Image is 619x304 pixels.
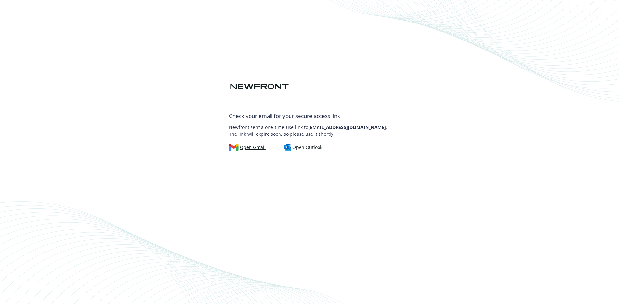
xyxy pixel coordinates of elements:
[284,144,328,151] a: Open Outlook
[229,81,290,92] img: Newfront logo
[229,144,271,151] a: Open Gmail
[284,144,291,151] img: outlook-logo.svg
[229,112,390,120] div: Check your email for your secure access link
[229,144,266,151] div: Open Gmail
[308,124,386,130] b: [EMAIL_ADDRESS][DOMAIN_NAME]
[229,144,239,151] img: gmail-logo.svg
[284,144,323,151] div: Open Outlook
[229,121,390,137] p: Newfront sent a one-time-use link to . The link will expire soon, so please use it shortly.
